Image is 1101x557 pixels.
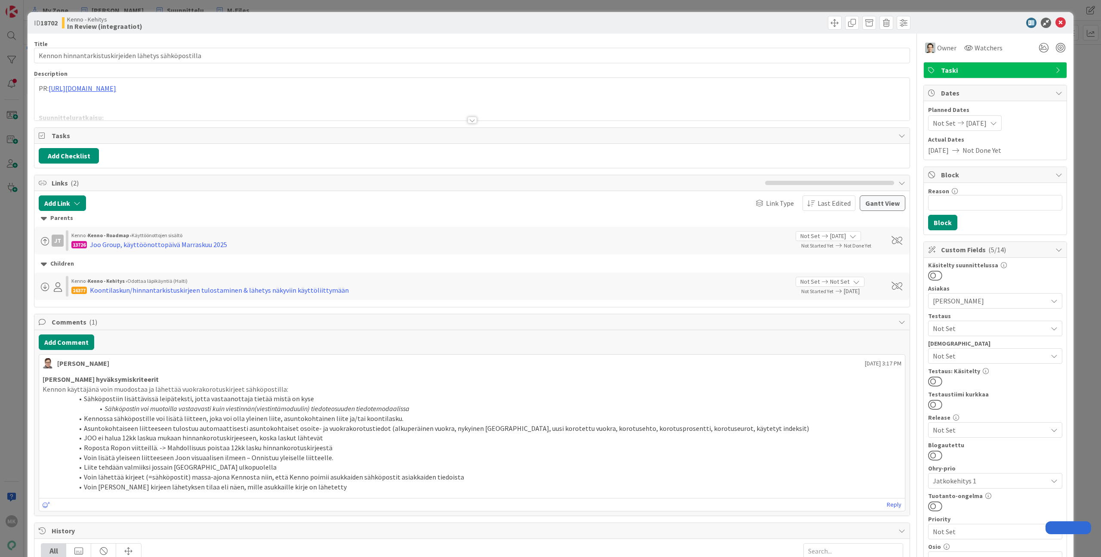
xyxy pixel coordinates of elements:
[830,277,849,286] span: Not Set
[928,105,1062,114] span: Planned Dates
[53,482,901,492] li: Voin [PERSON_NAME] kirjeen lähetyksen tilaa eli näen, mille asukkaille kirje on lähetetty
[830,232,846,241] span: [DATE]
[90,285,349,295] div: Koontilaskun/hinnantarkistuskirjeen tulostaminen & lähetys näkyviin käyttöliittymään
[933,475,1043,487] span: Jatkokehitys 1
[801,288,833,294] span: Not Started Yet
[34,70,68,77] span: Description
[928,340,1062,347] div: [DEMOGRAPHIC_DATA]
[937,43,956,53] span: Owner
[52,526,894,536] span: History
[71,278,88,284] span: Kenno ›
[71,179,79,187] span: ( 2 )
[52,317,894,327] span: Comments
[127,278,188,284] span: Odottaa läpikäyntiä (Halti)
[928,391,1062,397] div: Testaustiimi kurkkaa
[933,425,1047,435] span: Not Set
[57,358,109,368] div: [PERSON_NAME]
[67,16,142,23] span: Kenno - Kehitys
[52,130,894,141] span: Tasks
[844,287,882,296] span: [DATE]
[928,313,1062,319] div: Testaus
[925,43,935,53] img: TT
[928,215,957,230] button: Block
[67,23,142,30] b: In Review (integraatiot)
[928,415,1062,421] div: Release
[941,244,1051,255] span: Custom Fields
[963,145,1001,155] span: Not Done Yet
[803,195,855,211] button: Last Edited
[49,84,116,93] a: [URL][DOMAIN_NAME]
[34,40,48,48] label: Title
[865,359,901,368] span: [DATE] 3:17 PM
[766,198,794,208] span: Link Type
[53,453,901,463] li: Voin lisätä yleiseen liitteeseen Joon visuaalisen ilmeen – Onnistuu yleiselle liitteelle.
[53,433,901,443] li: JOO ei halua 12kk laskua mukaan hinnankorotuskirjeeseen, koska laskut lähtevät
[88,232,132,238] b: Kenno - Roadmap ›
[933,351,1047,361] span: Not Set
[975,43,1003,53] span: Watchers
[860,195,905,211] button: Gantt View
[41,214,903,223] div: Parents
[34,18,58,28] span: ID
[52,178,761,188] span: Links
[800,232,820,241] span: Not Set
[928,145,949,155] span: [DATE]
[39,84,905,93] p: PR:
[844,242,871,249] span: Not Done Yet
[928,442,1062,448] div: Blogautettu
[928,465,1062,471] div: Ohry-prio
[53,443,901,453] li: Roposta Ropon viitteillä. -> Mahdollisuus poistaa 12kk lasku hinnankorotuskirjeestä
[933,526,1043,538] span: Not Set
[928,262,1062,268] div: Käsitelty suunnittelussa
[928,516,1062,522] div: Priority
[105,404,409,413] em: Sähköpostin voi muotoilla vastaavasti kuin viestinnän(viestintämoduulin) tiedoteosuuden tiedotemo...
[132,232,182,238] span: Käyttöönottojen sisältö
[933,296,1047,306] span: [PERSON_NAME]
[71,232,88,238] span: Kenno ›
[933,323,1047,334] span: Not Set
[89,318,97,326] span: ( 1 )
[933,118,956,128] span: Not Set
[71,287,87,294] div: 16377
[43,375,159,384] strong: [PERSON_NAME] hyväksymiskriteerit
[53,472,901,482] li: Voin lähettää kirjeet (=sähköpostit) massa-ajona Kennosta niin, että Kenno poimii asukkaiden sähk...
[71,241,87,248] div: 13726
[941,88,1051,98] span: Dates
[53,414,901,424] li: Kennossa sähköpostille voi lisätä liitteen, joka voi olla yleinen liite, asuntokohtainen liite ja...
[41,259,903,269] div: Children
[43,384,901,394] p: Kennon käyttäjänä voin muodostaa ja lähettää vuokrakorotuskirjeet sähköpostilla:
[52,235,64,247] div: JT
[928,135,1062,144] span: Actual Dates
[39,334,94,350] button: Add Comment
[88,278,127,284] b: Kenno - Kehitys ›
[34,48,910,63] input: type card name here...
[941,65,1051,75] span: Taski
[928,187,949,195] label: Reason
[988,245,1006,254] span: ( 5/14 )
[800,277,820,286] span: Not Set
[887,499,901,510] a: Reply
[928,493,1062,499] div: Tuotanto-ongelma
[53,462,901,472] li: Liite tehdään valmiiksi jossain [GEOGRAPHIC_DATA] ulkopuolella
[40,19,58,27] b: 18702
[53,424,901,433] li: Asuntokohtaiseen liitteeseen tulostuu automaattisesti asuntokohtaiset osoite- ja vuokrakorotustie...
[39,195,86,211] button: Add Link
[43,358,53,368] img: SM
[53,394,901,404] li: Sähköpostiin lisättävissä leipäteksti, jotta vastaanottaja tietää mistä on kyse
[801,242,833,249] span: Not Started Yet
[39,148,99,164] button: Add Checklist
[941,170,1051,180] span: Block
[966,118,987,128] span: [DATE]
[818,198,851,208] span: Last Edited
[90,239,227,250] div: Joo Group, käyttöönottopäivä Marraskuu 2025
[928,368,1062,374] div: Testaus: Käsitelty
[928,544,1062,550] div: Osio
[928,285,1062,291] div: Asiakas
